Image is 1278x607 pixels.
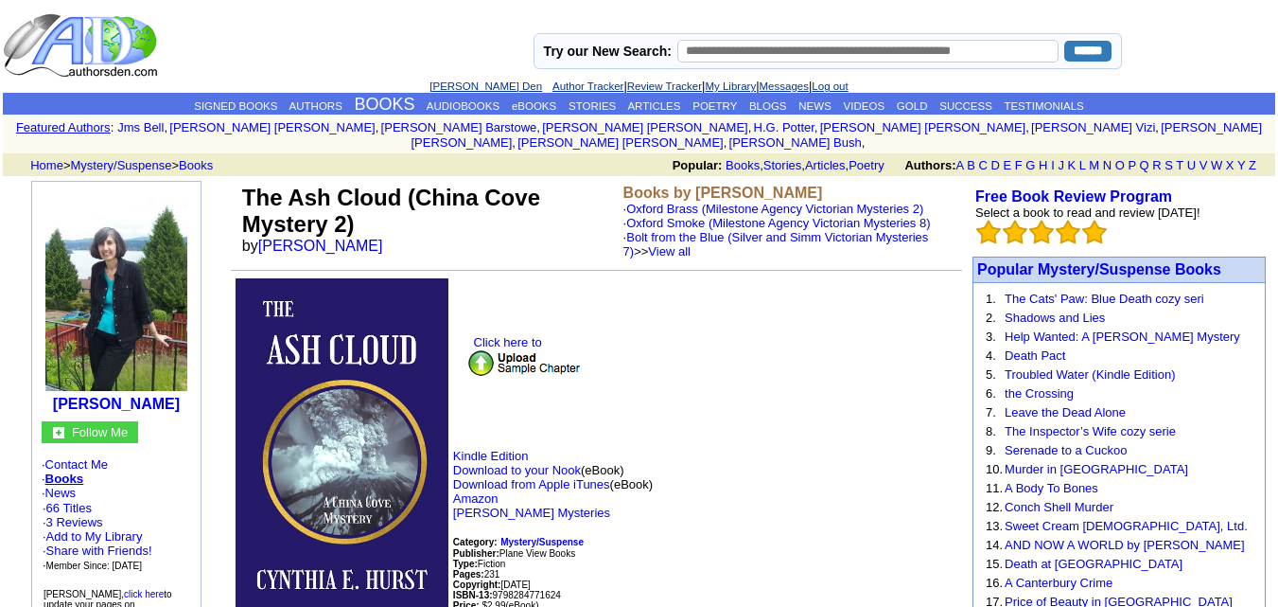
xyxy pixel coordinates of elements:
[986,292,996,306] font: 1.
[897,100,928,112] a: GOLD
[544,44,672,59] label: Try our New Search:
[453,548,499,559] b: Publisher:
[1015,158,1023,172] a: F
[986,405,996,420] font: 7.
[1005,311,1105,325] a: Shadows and Lies
[1005,576,1112,590] a: A Canterbury Crime
[1003,158,1011,172] a: E
[3,12,162,79] img: logo_ad.gif
[904,158,955,172] b: Authors:
[817,123,819,134] font: i
[179,158,213,172] a: Books
[1005,348,1065,363] a: Death Pact
[986,462,1003,476] font: 10.
[1005,481,1098,495] a: A Body To Bones
[976,220,1001,244] img: bigemptystars.png
[986,500,1003,514] font: 12.
[46,515,103,529] a: 3 Reviews
[124,589,164,599] a: click here
[1005,538,1245,552] a: AND NOW A WORLD by [PERSON_NAME]
[705,80,756,92] a: My Library
[378,123,380,134] font: i
[194,100,277,112] a: SIGNED BOOKS
[111,120,114,134] font: :
[45,472,84,486] a: Books
[1226,158,1234,172] a: X
[1199,158,1208,172] a: V
[1211,158,1222,172] a: W
[540,123,542,134] font: i
[986,348,996,363] font: 4.
[977,261,1221,277] font: Popular Mystery/Suspense Books
[1005,367,1175,382] a: Troubled Water (Kindle Edition)
[1249,158,1256,172] a: Z
[453,449,653,520] font: (eBook) (eBook)
[623,185,823,201] b: Books by [PERSON_NAME]
[623,216,931,259] font: ·
[939,100,992,112] a: SUCCESS
[627,100,680,112] a: ARTICLES
[1005,557,1182,571] a: Death at [GEOGRAPHIC_DATA]
[242,238,395,254] font: by
[1005,462,1188,476] a: Murder in [GEOGRAPHIC_DATA]
[865,138,867,149] font: i
[453,449,529,463] a: Kindle Edition
[355,95,415,114] a: BOOKS
[623,202,931,259] font: ·
[986,576,1003,590] font: 16.
[1003,220,1027,244] img: bigemptystars.png
[517,135,723,150] a: [PERSON_NAME] [PERSON_NAME]
[453,590,561,600] font: 9798284771624
[1031,120,1155,134] a: [PERSON_NAME] Vizi
[71,158,172,172] a: Mystery/Suspense
[692,100,737,112] a: POETRY
[429,80,542,92] a: [PERSON_NAME] Den
[1004,100,1083,112] a: TESTIMONIALS
[53,396,180,412] a: [PERSON_NAME]
[453,580,501,590] font: Copyright:
[986,330,996,344] font: 3.
[798,100,832,112] a: NEWS
[1005,424,1176,438] a: The Inspector’s Wife cozy serie
[453,559,478,569] b: Type:
[1029,123,1031,134] font: i
[453,477,610,491] a: Download from Apple iTunes
[453,491,499,506] a: Amazon
[1237,158,1245,172] a: Y
[467,349,581,377] img: upsample.png
[1103,158,1112,172] a: N
[1029,220,1054,244] img: bigemptystars.png
[453,506,610,520] a: [PERSON_NAME] Mysteries
[1128,158,1135,172] a: P
[552,80,623,92] a: Author Tracker
[1005,386,1074,401] a: the Crossing
[1005,292,1204,306] a: The Cats' Paw: Blue Death cozy seri
[569,100,616,112] a: STORIES
[673,158,723,172] b: Popular:
[1159,123,1161,134] font: i
[453,548,575,559] font: Plane View Books
[46,544,152,558] a: Share with Friends!
[45,486,77,500] a: News
[117,120,164,134] a: Jms Bell
[627,80,702,92] a: Review Tracker
[1005,500,1113,514] a: Conch Shell Murder
[167,123,169,134] font: i
[1039,158,1047,172] a: H
[729,135,862,150] a: [PERSON_NAME] Bush
[967,158,975,172] a: B
[453,537,498,547] b: Category:
[427,100,499,112] a: AUDIOBOOKS
[1187,158,1196,172] a: U
[727,138,728,149] font: i
[1025,158,1035,172] a: G
[242,185,540,237] font: The Ash Cloud (China Cove Mystery 2)
[381,120,537,134] a: [PERSON_NAME] Barstowe
[500,580,530,590] font: [DATE]
[1051,158,1055,172] a: I
[45,195,187,391] img: 179251.JPG
[43,501,152,572] font: · ·
[46,529,143,544] a: Add to My Library
[626,216,930,230] a: Oxford Smoke (Milestone Agency Victorian Mysteries 8)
